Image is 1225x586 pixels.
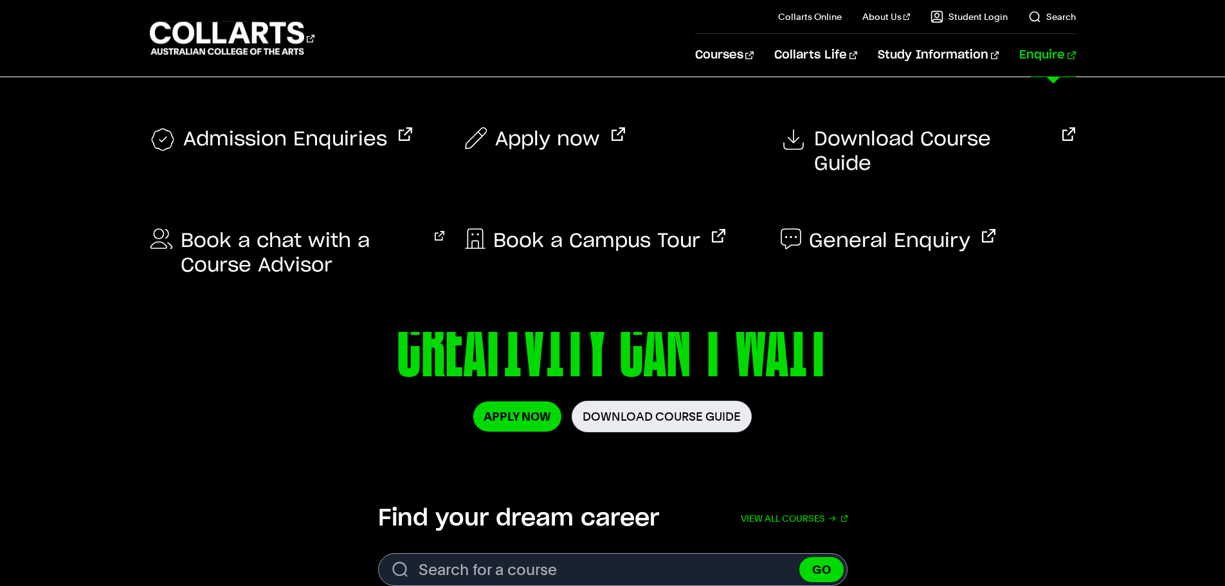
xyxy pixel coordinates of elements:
a: Admission Enquiries [150,127,412,153]
a: Apply Now [473,401,561,432]
span: Admission Enquiries [183,127,387,153]
a: Book a Campus Tour [465,229,725,253]
span: Apply now [495,127,600,152]
a: Student Login [930,10,1008,23]
button: GO [799,557,844,582]
h2: Find your dream career [378,504,659,533]
a: Courses [695,34,754,77]
a: Search [1028,10,1076,23]
a: Apply now [465,127,625,152]
a: View all courses [741,504,848,533]
form: Search [378,553,848,586]
a: General Enquiry [781,229,995,253]
a: Collarts Life [774,34,857,77]
input: Search for a course [378,553,848,586]
span: General Enquiry [809,229,970,253]
a: About Us [862,10,910,23]
span: Book a chat with a Course Advisor [181,229,424,278]
a: Enquire [1019,34,1075,77]
a: Collarts Online [778,10,842,23]
a: Book a chat with a Course Advisor [150,229,445,278]
div: Go to homepage [150,20,314,57]
p: CREATIVITY CAN'T WAIT [253,295,971,401]
a: Download Course Guide [781,127,1076,176]
a: Study Information [878,34,999,77]
a: Download Course Guide [572,401,752,432]
span: Book a Campus Tour [493,229,700,253]
span: Download Course Guide [814,127,1051,176]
